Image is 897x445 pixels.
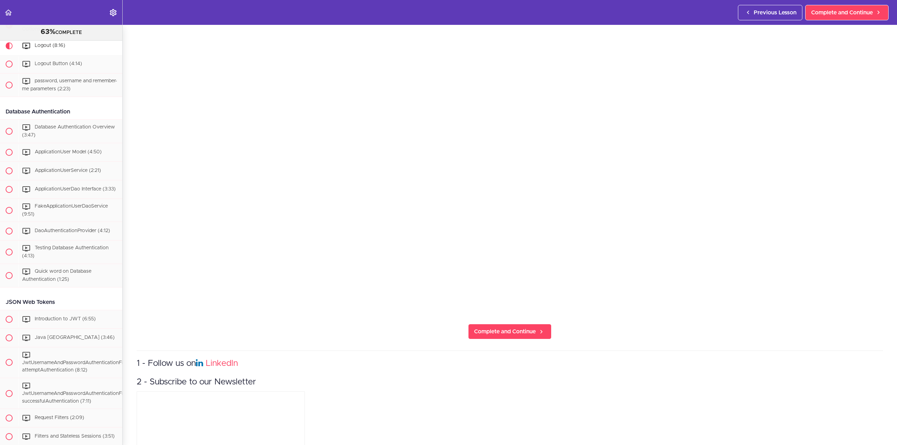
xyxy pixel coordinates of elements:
span: Previous Lesson [754,8,796,17]
span: password, username and remember-me parameters (2:23) [22,79,117,92]
svg: Settings Menu [109,8,117,17]
span: DaoAuthenticationProvider (4:12) [35,229,110,234]
span: Complete and Continue [811,8,873,17]
h3: 2 - Subscribe to our Newsletter [137,376,883,388]
span: Database Authentication Overview (3:47) [22,125,115,138]
a: LinkedIn [206,359,238,368]
span: Filters and Stateless Sessions (3:51) [35,434,115,439]
a: Complete and Continue [805,5,889,20]
span: 63% [41,28,55,35]
span: Request Filters (2:09) [35,416,84,420]
span: Logout Button (4:14) [35,62,82,67]
span: Java [GEOGRAPHIC_DATA] (3:46) [35,335,115,340]
h3: 1 - Follow us on [137,358,883,369]
svg: Back to course curriculum [4,8,13,17]
span: Introduction to JWT (6:55) [35,317,96,321]
span: FakeApplicationUserDaoService (9:51) [22,204,108,217]
span: ApplicationUser Model (4:50) [35,150,102,154]
span: Logout (8:16) [35,43,65,48]
span: JwtUsernameAndPasswordAuthenticationFilter attemptAuthentication (8:12) [22,360,130,373]
span: ApplicationUserDao Interface (3:33) [35,187,116,192]
span: ApplicationUserService (2:21) [35,168,101,173]
a: Previous Lesson [738,5,802,20]
span: JwtUsernameAndPasswordAuthenticationFilter successfulAuthentication (7:11) [22,391,130,404]
span: Testing Database Authentication (4:13) [22,246,109,259]
span: Quick word on Database Authentication (1:25) [22,269,91,282]
div: COMPLETE [9,28,114,37]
